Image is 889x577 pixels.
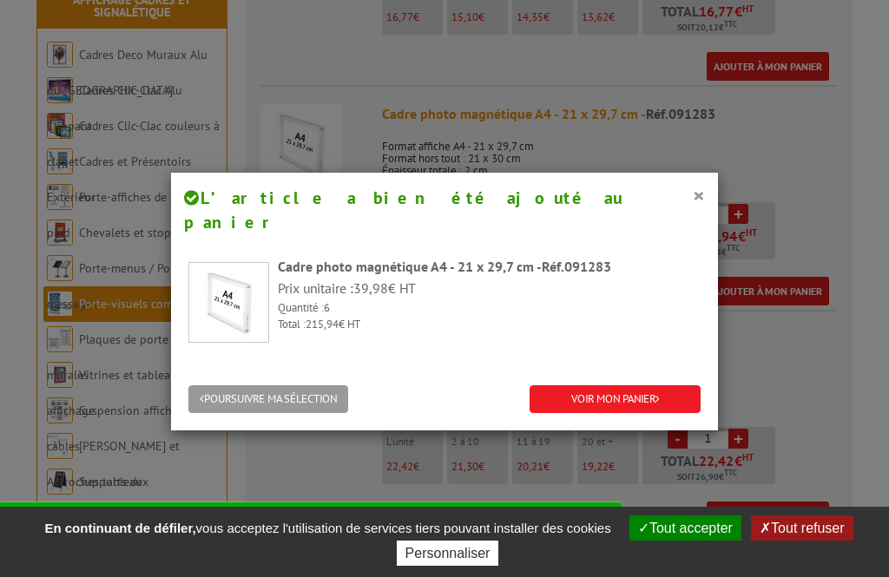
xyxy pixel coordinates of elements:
button: × [693,184,705,207]
span: 39,98 [353,279,388,297]
p: Quantité : [278,300,701,317]
strong: En continuant de défiler, [44,521,195,535]
div: Cadre photo magnétique A4 - 21 x 29,7 cm - [278,257,701,277]
p: Prix unitaire : € HT [278,279,701,298]
span: 215,94 [306,317,339,331]
span: vous acceptez l'utilisation de services tiers pouvant installer des cookies [36,521,619,535]
p: Total : € HT [278,317,701,333]
a: VOIR MON PANIER [530,385,701,414]
button: Tout refuser [751,515,853,541]
button: POURSUIVRE MA SÉLECTION [188,385,348,414]
button: Tout accepter [629,515,741,541]
span: Réf.091283 [542,258,611,275]
h4: L’article a bien été ajouté au panier [184,186,705,235]
span: 6 [324,300,330,315]
button: Personnaliser (fenêtre modale) [397,541,499,566]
